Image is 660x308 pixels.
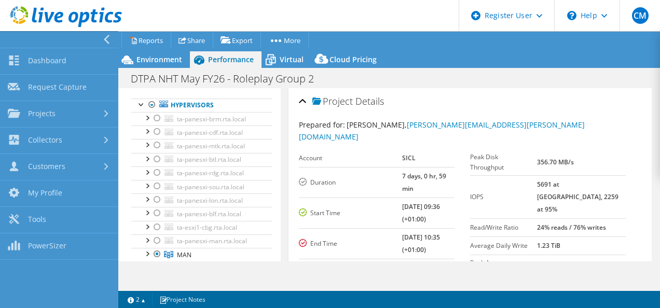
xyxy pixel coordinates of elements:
[177,128,243,137] span: ta-panesxi-cdf.rta.local
[567,11,576,20] svg: \n
[402,202,440,223] b: [DATE] 09:36 (+01:00)
[131,112,272,125] a: ta-panesxi-brm.rta.local
[131,180,272,193] a: ta-panesxi-sou.rta.local
[131,99,272,112] a: Hypervisors
[171,32,213,48] a: Share
[260,32,309,48] a: More
[131,153,272,166] a: ta-panesxi-btl.rta.local
[177,169,244,177] span: ta-panesxi-rdg.rta.local
[470,258,537,278] label: Peak Aggregate Network Throughput
[136,54,182,64] span: Environment
[537,158,574,166] b: 356.70 MB/s
[299,120,585,142] a: [PERSON_NAME][EMAIL_ADDRESS][PERSON_NAME][DOMAIN_NAME]
[177,115,246,123] span: ta-panesxi-brm.rta.local
[402,172,446,193] b: 7 days, 0 hr, 59 min
[131,139,272,152] a: ta-panesxi-mtk.rta.local
[131,221,272,234] a: ta-esxi1-cbg.rta.local
[537,180,618,214] b: 5691 at [GEOGRAPHIC_DATA], 2259 at 95%
[537,223,606,232] b: 24% reads / 76% writes
[299,177,402,188] label: Duration
[470,192,537,202] label: IOPS
[131,166,272,180] a: ta-panesxi-rdg.rta.local
[299,153,402,163] label: Account
[470,152,537,173] label: Peak Disk Throughput
[177,142,245,150] span: ta-panesxi-mtk.rta.local
[131,234,272,248] a: ta-panesxi-man.rta.local
[312,96,353,107] span: Project
[299,120,345,130] label: Prepared for:
[299,239,402,249] label: End Time
[120,293,153,306] a: 2
[126,73,330,85] h1: DTPA NHT May FY26 - Roleplay Group 2
[177,196,243,205] span: ta-panesxi-lon.rta.local
[152,293,213,306] a: Project Notes
[177,155,241,164] span: ta-panesxi-btl.rta.local
[470,241,537,251] label: Average Daily Write
[402,153,416,162] b: SICL
[131,125,272,139] a: ta-panesxi-cdf.rta.local
[177,183,244,191] span: ta-panesxi-sou.rta.local
[632,7,649,24] span: CM
[121,32,171,48] a: Reports
[402,233,440,254] b: [DATE] 10:35 (+01:00)
[131,207,272,220] a: ta-panesxi-blf.rta.local
[208,54,254,64] span: Performance
[355,95,384,107] span: Details
[131,248,272,271] a: MAN 6.5
[177,250,251,269] span: MAN [DEMOGRAPHIC_DATA].5
[537,241,560,250] b: 1.23 TiB
[299,120,585,142] span: [PERSON_NAME],
[299,208,402,218] label: Start Time
[213,32,261,48] a: Export
[177,236,247,245] span: ta-panesxi-man.rta.local
[177,223,237,232] span: ta-esxi1-cbg.rta.local
[329,54,377,64] span: Cloud Pricing
[177,209,241,218] span: ta-panesxi-blf.rta.local
[470,222,537,233] label: Read/Write Ratio
[131,193,272,207] a: ta-panesxi-lon.rta.local
[280,54,304,64] span: Virtual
